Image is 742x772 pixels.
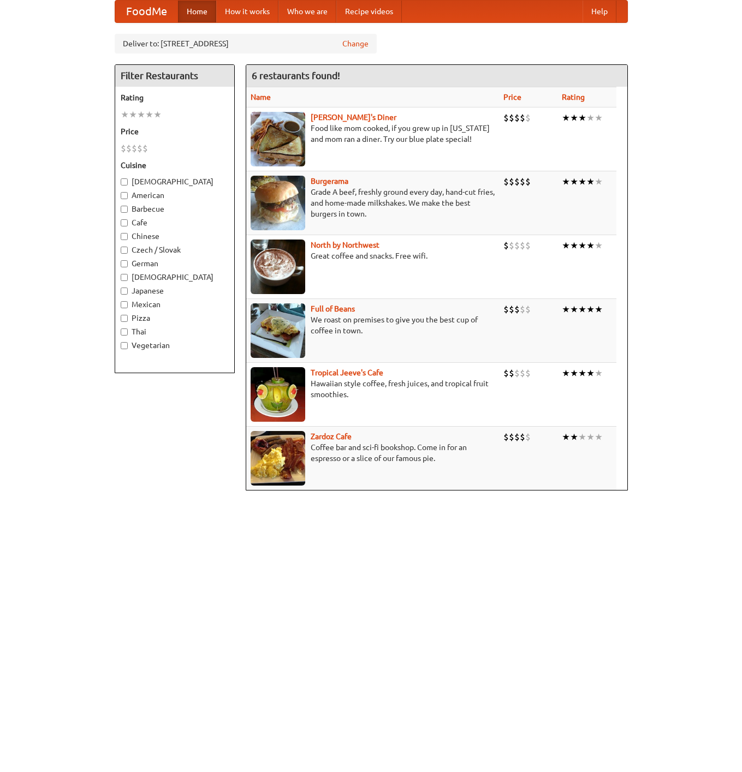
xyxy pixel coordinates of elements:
[578,431,586,443] li: ★
[520,240,525,252] li: $
[570,240,578,252] li: ★
[121,288,128,295] input: Japanese
[115,34,377,53] div: Deliver to: [STREET_ADDRESS]
[595,176,603,188] li: ★
[509,367,514,379] li: $
[562,367,570,379] li: ★
[121,178,128,185] input: [DEMOGRAPHIC_DATA]
[121,142,126,154] li: $
[525,431,531,443] li: $
[251,187,495,219] p: Grade A beef, freshly ground every day, hand-cut fries, and home-made milkshakes. We make the bes...
[251,314,495,336] p: We roast on premises to give you the best cup of coffee in town.
[251,303,305,358] img: beans.jpg
[129,109,137,121] li: ★
[525,303,531,315] li: $
[132,142,137,154] li: $
[121,260,128,267] input: German
[562,240,570,252] li: ★
[562,176,570,188] li: ★
[121,326,229,337] label: Thai
[137,109,145,121] li: ★
[216,1,278,22] a: How it works
[121,340,229,351] label: Vegetarian
[121,328,128,336] input: Thai
[121,244,229,255] label: Czech / Slovak
[586,431,595,443] li: ★
[514,431,520,443] li: $
[514,112,520,124] li: $
[121,274,128,281] input: [DEMOGRAPHIC_DATA]
[562,303,570,315] li: ★
[578,240,586,252] li: ★
[520,176,525,188] li: $
[121,92,229,103] h5: Rating
[311,241,379,249] a: North by Northwest
[503,176,509,188] li: $
[586,240,595,252] li: ★
[251,123,495,145] p: Food like mom cooked, if you grew up in [US_STATE] and mom ran a diner. Try our blue plate special!
[121,126,229,137] h5: Price
[503,240,509,252] li: $
[503,112,509,124] li: $
[586,303,595,315] li: ★
[126,142,132,154] li: $
[503,431,509,443] li: $
[514,303,520,315] li: $
[121,190,229,201] label: American
[115,65,234,87] h4: Filter Restaurants
[252,70,340,81] ng-pluralize: 6 restaurants found!
[520,303,525,315] li: $
[121,299,229,310] label: Mexican
[311,304,355,313] a: Full of Beans
[251,176,305,230] img: burgerama.jpg
[583,1,616,22] a: Help
[578,112,586,124] li: ★
[578,367,586,379] li: ★
[251,431,305,486] img: zardoz.jpg
[121,247,128,254] input: Czech / Slovak
[336,1,402,22] a: Recipe videos
[595,431,603,443] li: ★
[595,303,603,315] li: ★
[121,204,229,214] label: Barbecue
[595,240,603,252] li: ★
[509,176,514,188] li: $
[503,303,509,315] li: $
[514,176,520,188] li: $
[251,442,495,464] p: Coffee bar and sci-fi bookshop. Come in for an espresso or a slice of our famous pie.
[570,303,578,315] li: ★
[514,367,520,379] li: $
[121,315,128,322] input: Pizza
[311,177,348,185] a: Burgerama
[514,240,520,252] li: $
[562,93,585,101] a: Rating
[525,240,531,252] li: $
[121,217,229,228] label: Cafe
[520,112,525,124] li: $
[251,240,305,294] img: north.jpg
[121,313,229,324] label: Pizza
[509,303,514,315] li: $
[509,112,514,124] li: $
[115,1,178,22] a: FoodMe
[251,378,495,400] p: Hawaiian style coffee, fresh juices, and tropical fruit smoothies.
[509,240,514,252] li: $
[570,431,578,443] li: ★
[578,303,586,315] li: ★
[595,367,603,379] li: ★
[121,206,128,213] input: Barbecue
[137,142,143,154] li: $
[311,368,383,377] a: Tropical Jeeve's Cafe
[525,367,531,379] li: $
[311,113,396,122] a: [PERSON_NAME]'s Diner
[311,432,352,441] a: Zardoz Cafe
[121,231,229,242] label: Chinese
[251,112,305,166] img: sallys.jpg
[570,176,578,188] li: ★
[586,176,595,188] li: ★
[520,367,525,379] li: $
